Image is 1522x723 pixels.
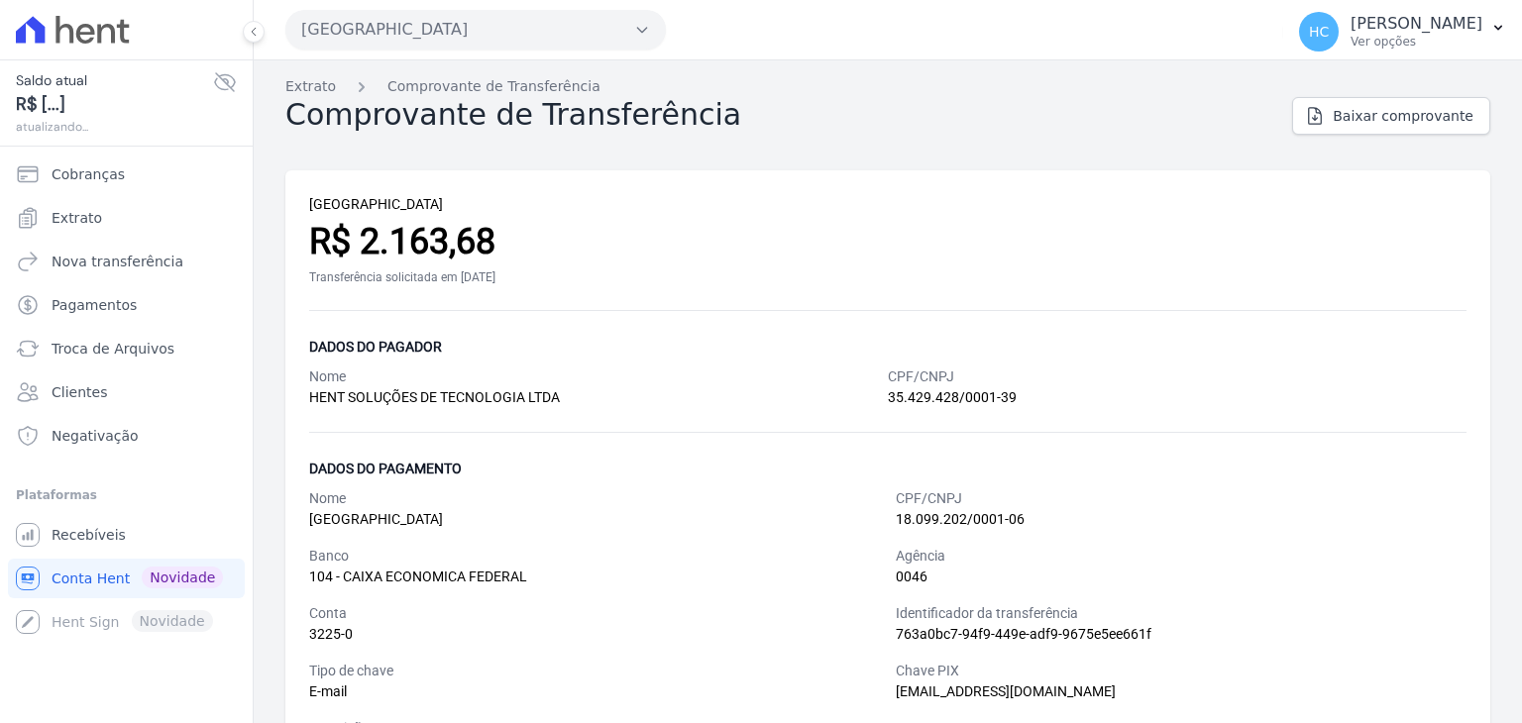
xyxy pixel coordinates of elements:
[309,488,880,509] div: Nome
[309,194,1467,215] div: [GEOGRAPHIC_DATA]
[309,567,880,587] div: 104 - CAIXA ECONOMICA FEDERAL
[896,681,1467,702] div: [EMAIL_ADDRESS][DOMAIN_NAME]
[309,661,880,681] div: Tipo de chave
[52,568,130,588] span: Conta Hent
[309,268,1467,286] div: Transferência solicitada em [DATE]
[1283,4,1522,59] button: HC [PERSON_NAME] Ver opções
[16,483,237,507] div: Plataformas
[896,603,1467,624] div: Identificador da transferência
[1333,106,1473,126] span: Baixar comprovante
[1309,25,1329,39] span: HC
[8,285,245,325] a: Pagamentos
[1351,14,1482,34] p: [PERSON_NAME]
[8,155,245,194] a: Cobranças
[888,366,1467,387] div: CPF/CNPJ
[285,76,336,97] a: Extrato
[52,382,107,402] span: Clientes
[387,76,600,97] a: Comprovante de Transferência
[16,155,237,642] nav: Sidebar
[285,10,666,50] button: [GEOGRAPHIC_DATA]
[309,335,1467,359] div: Dados do pagador
[896,488,1467,509] div: CPF/CNPJ
[16,70,213,91] span: Saldo atual
[309,509,880,530] div: [GEOGRAPHIC_DATA]
[8,515,245,555] a: Recebíveis
[16,91,213,118] span: R$ [...]
[1292,97,1490,135] a: Baixar comprovante
[52,295,137,315] span: Pagamentos
[896,661,1467,681] div: Chave PIX
[8,242,245,281] a: Nova transferência
[8,416,245,456] a: Negativação
[8,559,245,598] a: Conta Hent Novidade
[52,164,125,184] span: Cobranças
[52,525,126,545] span: Recebíveis
[309,457,1467,480] div: Dados do pagamento
[16,118,213,136] span: atualizando...
[309,366,888,387] div: Nome
[1351,34,1482,50] p: Ver opções
[285,97,741,133] h2: Comprovante de Transferência
[309,387,888,408] div: HENT SOLUÇÕES DE TECNOLOGIA LTDA
[309,681,880,702] div: E-mail
[309,603,880,624] div: Conta
[8,198,245,238] a: Extrato
[888,387,1467,408] div: 35.429.428/0001-39
[309,546,880,567] div: Banco
[285,76,1490,97] nav: Breadcrumb
[142,567,223,588] span: Novidade
[8,372,245,412] a: Clientes
[896,567,1467,587] div: 0046
[52,208,102,228] span: Extrato
[309,215,1467,268] div: R$ 2.163,68
[896,624,1467,645] div: 763a0bc7-94f9-449e-adf9-9675e5ee661f
[52,339,174,359] span: Troca de Arquivos
[309,624,880,645] div: 3225-0
[8,329,245,368] a: Troca de Arquivos
[52,426,139,446] span: Negativação
[896,546,1467,567] div: Agência
[896,509,1467,530] div: 18.099.202/0001-06
[52,252,183,271] span: Nova transferência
